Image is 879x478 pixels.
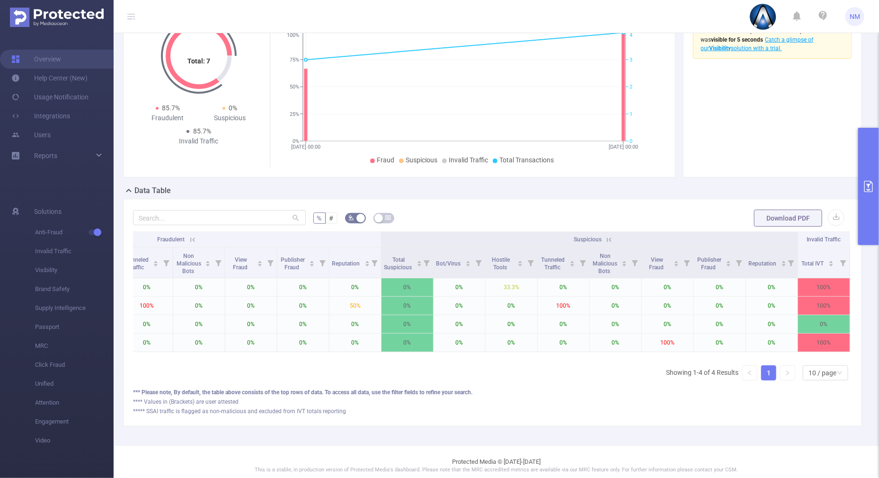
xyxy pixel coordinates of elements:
i: Filter menu [732,248,746,278]
p: 0% [277,334,329,352]
p: 0% [434,278,485,296]
a: Help Center (New) [11,69,88,88]
i: icon: caret-down [417,263,422,266]
div: Sort [726,259,731,265]
i: icon: caret-down [257,263,263,266]
p: 0% [642,297,693,315]
i: icon: right [785,370,790,376]
i: Filter menu [836,248,850,278]
p: 0% [329,278,381,296]
span: Total Transactions [499,156,554,164]
span: Solutions [34,202,62,221]
p: 0% [590,278,641,296]
span: 0% [229,104,238,112]
span: Unified [35,374,114,393]
span: Engagement [35,412,114,431]
span: Passport [35,318,114,336]
i: icon: caret-up [829,259,834,262]
div: ***** SSAI traffic is flagged as non-malicious and excluded from IVT totals reporting [133,407,852,416]
tspan: 1 [630,111,632,117]
p: 100% [121,297,173,315]
i: icon: caret-down [829,263,834,266]
a: 1 [762,366,776,380]
div: Sort [153,259,159,265]
i: icon: caret-down [781,263,786,266]
p: 0% [434,315,485,333]
img: Protected Media [10,8,104,27]
i: icon: caret-down [153,263,159,266]
span: MRC [35,336,114,355]
button: Download PDF [754,210,822,227]
div: Sort [257,259,263,265]
p: 100% [798,334,850,352]
p: 0% [798,315,850,333]
p: 0% [225,315,277,333]
span: Visibility [35,261,114,280]
p: 33.3% [486,278,537,296]
span: # [329,214,334,222]
a: Usage Notification [11,88,89,106]
tspan: 0 [630,138,632,144]
div: Sort [309,259,315,265]
span: Invalid Traffic [449,156,488,164]
i: icon: left [747,370,753,376]
li: Showing 1-4 of 4 Results [666,365,738,381]
p: 0% [173,334,225,352]
p: 0% [329,334,381,352]
i: icon: down [837,370,843,377]
a: Reports [34,146,57,165]
span: Supply Intelligence [35,299,114,318]
i: icon: caret-down [518,263,523,266]
p: 0% [121,278,173,296]
a: Integrations [11,106,70,125]
a: Overview [11,50,61,69]
i: icon: caret-down [674,263,679,266]
i: icon: caret-up [205,259,211,262]
p: 0% [486,334,537,352]
span: Non Malicious Bots [177,253,201,274]
div: Sort [828,259,834,265]
span: Reports [34,152,57,159]
p: 0% [225,297,277,315]
p: 0% [382,315,433,333]
i: Filter menu [316,248,329,278]
i: icon: table [385,215,391,221]
p: 0% [121,315,173,333]
p: 0% [277,297,329,315]
div: Sort [569,259,575,265]
p: 100% [798,297,850,315]
span: Non Malicious Bots [593,253,618,274]
p: 0% [225,334,277,352]
i: icon: caret-up [417,259,422,262]
p: 50% [329,297,381,315]
span: Fraudulent [157,236,185,243]
i: Filter menu [524,248,537,278]
p: 0% [694,334,746,352]
b: visible for 5 seconds [711,36,764,43]
span: Invalid Traffic [807,236,841,243]
tspan: 75% [290,57,299,63]
p: 0% [590,297,641,315]
p: 0% [538,315,589,333]
span: Reputation [748,260,778,267]
span: Click Fraud [35,355,114,374]
i: icon: caret-down [622,263,627,266]
tspan: [DATE] 00:00 [609,144,638,150]
p: 0% [382,278,433,296]
div: Sort [205,259,211,265]
div: Invalid Traffic [168,136,230,146]
p: This is a stable, in production version of Protected Media's dashboard. Please note that the MRC ... [137,466,855,474]
tspan: [DATE] 00:00 [291,144,320,150]
i: icon: caret-down [205,263,211,266]
p: 100% [538,297,589,315]
p: 0% [277,315,329,333]
p: 0% [694,297,746,315]
i: icon: caret-up [310,259,315,262]
span: Tunneled Traffic [125,257,149,271]
p: 0% [746,315,798,333]
i: icon: caret-up [153,259,159,262]
i: icon: caret-down [465,263,471,266]
i: Filter menu [368,248,381,278]
p: 0% [434,334,485,352]
p: 0% [225,278,277,296]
